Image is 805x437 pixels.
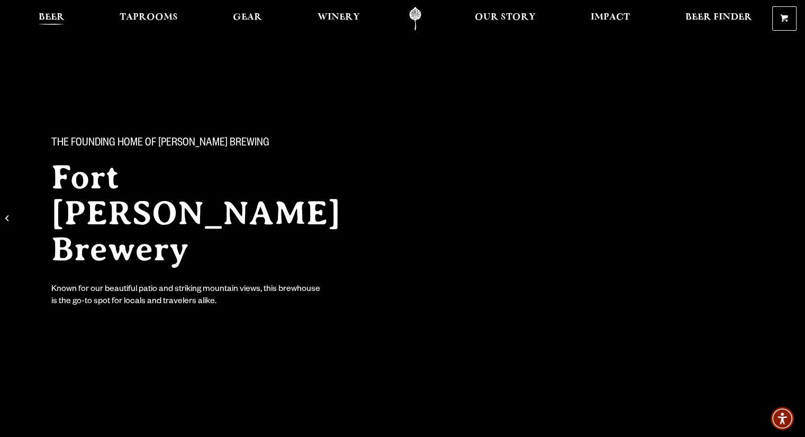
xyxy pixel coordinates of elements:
a: Winery [311,7,367,31]
div: Accessibility Menu [771,407,794,430]
a: Our Story [468,7,542,31]
a: Beer Finder [678,7,758,31]
span: Beer [39,13,65,22]
span: Taprooms [120,13,178,22]
a: Beer [32,7,71,31]
a: Taprooms [113,7,185,31]
span: The Founding Home of [PERSON_NAME] Brewing [51,137,269,151]
span: Beer Finder [685,13,752,22]
div: Known for our beautiful patio and striking mountain views, this brewhouse is the go-to spot for l... [51,284,322,308]
a: Odell Home [395,7,435,31]
span: Gear [233,13,262,22]
span: Winery [318,13,360,22]
a: Impact [584,7,637,31]
span: Our Story [475,13,536,22]
h2: Fort [PERSON_NAME] Brewery [51,159,382,267]
a: Gear [226,7,269,31]
span: Impact [591,13,630,22]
